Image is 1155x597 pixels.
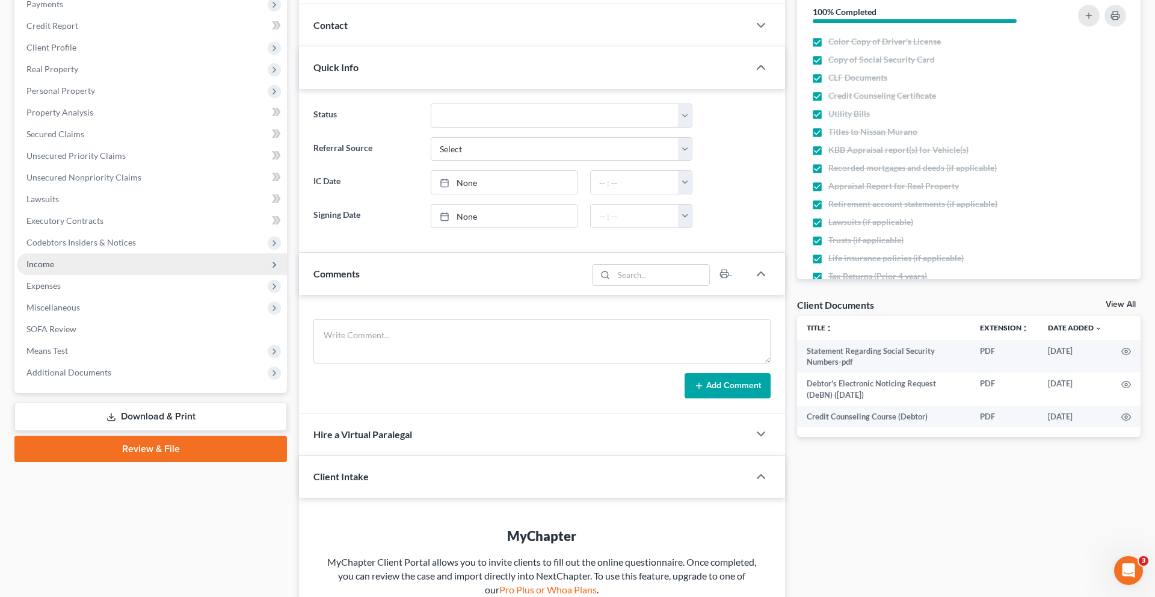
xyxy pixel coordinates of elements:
[970,340,1038,373] td: PDF
[499,584,597,595] a: Pro Plus or Whoa Plans
[17,210,287,232] a: Executory Contracts
[797,340,970,373] td: Statement Regarding Social Security Numbers-pdf
[26,64,78,74] span: Real Property
[26,150,126,161] span: Unsecured Priority Claims
[17,167,287,188] a: Unsecured Nonpriority Claims
[797,373,970,406] td: Debtor's Electronic Noticing Request (DeBN) ([DATE])
[313,61,359,73] span: Quick Info
[825,325,833,332] i: unfold_more
[26,324,76,334] span: SOFA Review
[26,345,68,356] span: Means Test
[970,406,1038,427] td: PDF
[26,194,59,204] span: Lawsuits
[1038,373,1112,406] td: [DATE]
[828,234,904,246] span: Trusts (if applicable)
[17,318,287,340] a: SOFA Review
[431,205,577,227] a: None
[17,145,287,167] a: Unsecured Priority Claims
[26,237,136,247] span: Codebtors Insiders & Notices
[26,107,93,117] span: Property Analysis
[327,556,756,595] span: MyChapter Client Portal allows you to invite clients to fill out the online questionnaire. Once c...
[313,428,412,440] span: Hire a Virtual Paralegal
[26,259,54,269] span: Income
[17,123,287,145] a: Secured Claims
[26,215,103,226] span: Executory Contracts
[980,323,1029,332] a: Extensionunfold_more
[1106,300,1136,309] a: View All
[26,20,78,31] span: Credit Report
[26,129,84,139] span: Secured Claims
[307,104,425,128] label: Status
[591,171,678,194] input: -- : --
[307,170,425,194] label: IC Date
[828,144,969,156] span: KBB Appraisal report(s) for Vehicle(s)
[17,188,287,210] a: Lawsuits
[307,204,425,228] label: Signing Date
[431,171,577,194] a: None
[26,85,95,96] span: Personal Property
[1139,556,1148,566] span: 3
[17,102,287,123] a: Property Analysis
[1038,406,1112,427] td: [DATE]
[828,72,887,84] span: CLF Documents
[797,406,970,427] td: Credit Counseling Course (Debtor)
[26,172,141,182] span: Unsecured Nonpriority Claims
[313,268,360,279] span: Comments
[591,205,678,227] input: -- : --
[1114,556,1143,585] iframe: Intercom live chat
[828,252,964,264] span: Life insurance policies (if applicable)
[26,42,76,52] span: Client Profile
[797,298,874,311] div: Client Documents
[828,180,959,192] span: Appraisal Report for Real Property
[1021,325,1029,332] i: unfold_more
[14,403,287,431] a: Download & Print
[26,367,111,377] span: Additional Documents
[828,126,917,138] span: Titles to Nissan Murano
[1095,325,1102,332] i: expand_more
[807,323,833,332] a: Titleunfold_more
[828,90,936,102] span: Credit Counseling Certificate
[614,265,709,285] input: Search...
[26,302,80,312] span: Miscellaneous
[14,436,287,462] a: Review & File
[828,216,913,228] span: Lawsuits (if applicable)
[828,198,997,210] span: Retirement account statements (if applicable)
[17,15,287,37] a: Credit Report
[828,162,997,174] span: Recorded mortgages and deeds (if applicable)
[685,373,771,398] button: Add Comment
[970,373,1038,406] td: PDF
[828,36,941,48] span: Color Copy of Driver's License
[828,54,935,66] span: Copy of Social Security Card
[828,108,870,120] span: Utility Bills
[313,19,348,31] span: Contact
[1038,340,1112,373] td: [DATE]
[813,7,876,17] strong: 100% Completed
[1048,323,1102,332] a: Date Added expand_more
[313,471,369,482] span: Client Intake
[26,280,61,291] span: Expenses
[323,527,761,545] div: MyChapter
[828,270,927,282] span: Tax Returns (Prior 4 years)
[307,137,425,161] label: Referral Source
